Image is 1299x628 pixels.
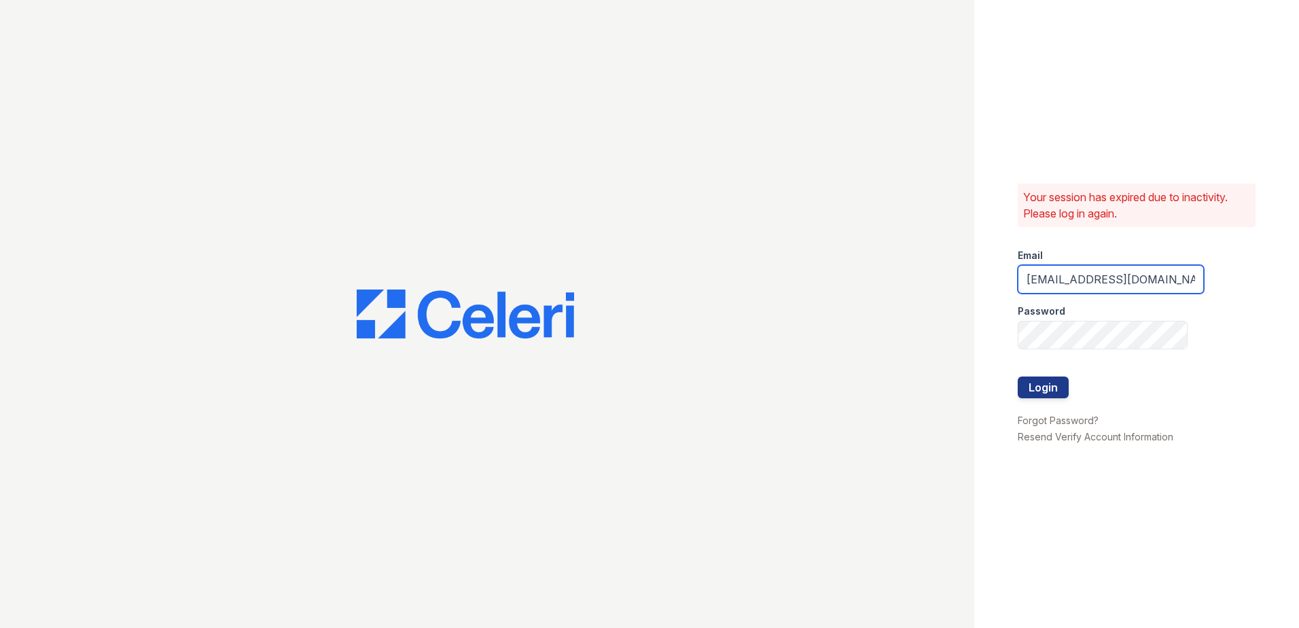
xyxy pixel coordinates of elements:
label: Email [1018,249,1043,262]
a: Resend Verify Account Information [1018,431,1173,442]
a: Forgot Password? [1018,415,1099,426]
p: Your session has expired due to inactivity. Please log in again. [1023,189,1250,222]
button: Login [1018,377,1069,398]
img: CE_Logo_Blue-a8612792a0a2168367f1c8372b55b34899dd931a85d93a1a3d3e32e68fde9ad4.png [357,290,574,338]
label: Password [1018,304,1065,318]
